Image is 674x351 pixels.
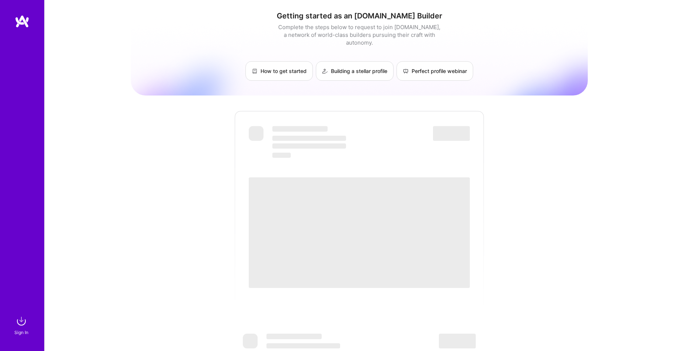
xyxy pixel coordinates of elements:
div: Complete the steps below to request to join [DOMAIN_NAME], a network of world-class builders purs... [276,23,442,46]
span: ‌ [272,126,328,132]
span: ‌ [433,126,470,141]
img: Building a stellar profile [322,68,328,74]
img: sign in [14,314,29,329]
div: Sign In [14,329,28,336]
span: ‌ [243,334,258,348]
span: ‌ [266,343,340,348]
a: Building a stellar profile [316,61,394,81]
img: How to get started [252,68,258,74]
span: ‌ [272,136,346,141]
span: ‌ [439,334,476,348]
img: logo [15,15,29,28]
span: ‌ [249,126,263,141]
span: ‌ [272,143,346,149]
a: How to get started [245,61,313,81]
span: ‌ [266,334,322,339]
h1: Getting started as an [DOMAIN_NAME] Builder [131,11,588,20]
a: Perfect profile webinar [397,61,473,81]
img: Perfect profile webinar [403,68,409,74]
span: ‌ [272,153,291,158]
a: sign inSign In [15,314,29,336]
span: ‌ [249,177,470,288]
